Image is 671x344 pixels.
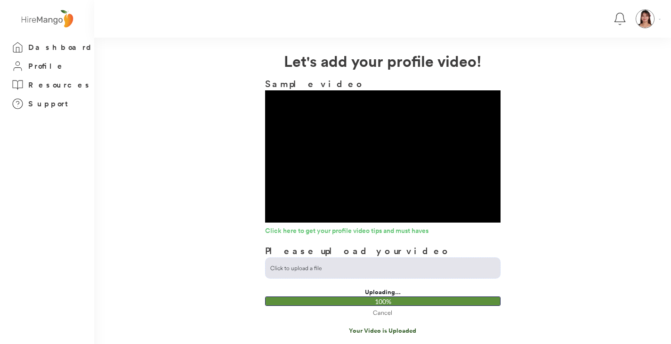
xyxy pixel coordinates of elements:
div: Cancel [265,308,501,317]
h3: Profile [28,60,65,72]
h2: Let's add your profile video! [94,49,671,72]
h3: Resources [28,79,92,91]
div: Video Player [265,90,501,223]
h3: Support [28,98,73,110]
div: Your Video is Uploaded [265,327,501,335]
h3: Dashboard [28,41,94,53]
div: Uploading... [265,288,501,296]
h3: Please upload your video [265,244,451,257]
img: bd0d5728-728e-46b8-bd2d-817e22567fb1.jpg.png [636,10,654,28]
img: Vector [659,19,661,20]
div: 100% [267,297,499,306]
a: Click here to get your profile video tips and must haves [265,227,501,237]
img: logo%20-%20hiremango%20gray.png [18,8,76,30]
h3: Sample video [265,77,501,90]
